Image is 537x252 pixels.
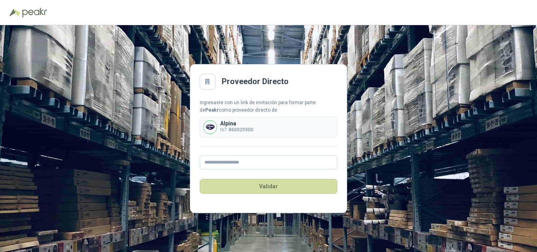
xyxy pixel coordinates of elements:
img: Peakr [22,8,47,17]
p: NIT [220,126,253,134]
p: Alpina [220,121,253,126]
button: Validar [200,179,337,194]
img: Company Logo [204,121,217,134]
b: 860025900 [228,127,253,132]
b: Peakr [205,107,219,113]
div: Ingresaste con un link de invitación para formar parte de como proveedor directo de: [200,99,337,114]
h2: Proveedor Directo [222,75,289,88]
img: Logo [9,9,20,17]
